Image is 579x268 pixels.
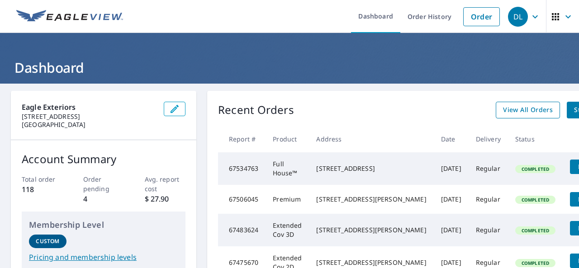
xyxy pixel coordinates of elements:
div: DL [508,7,528,27]
span: Completed [516,166,555,172]
td: Regular [469,185,508,214]
td: [DATE] [434,214,469,246]
th: Address [309,126,433,152]
img: EV Logo [16,10,123,24]
td: [DATE] [434,152,469,185]
p: $ 27.90 [145,193,186,204]
td: 67506045 [218,185,266,214]
p: [GEOGRAPHIC_DATA] [22,121,157,129]
th: Delivery [469,126,508,152]
td: 67534763 [218,152,266,185]
div: [STREET_ADDRESS] [316,164,426,173]
span: Completed [516,227,555,234]
div: [STREET_ADDRESS][PERSON_NAME] [316,195,426,204]
th: Report # [218,126,266,152]
p: 4 [83,193,124,204]
span: View All Orders [503,104,553,116]
p: Recent Orders [218,102,294,118]
a: Order [463,7,500,26]
td: Full House™ [266,152,309,185]
div: [STREET_ADDRESS][PERSON_NAME] [316,258,426,267]
p: Membership Level [29,219,178,231]
p: Avg. report cost [145,174,186,193]
th: Product [266,126,309,152]
p: [STREET_ADDRESS] [22,113,157,121]
span: Completed [516,260,555,266]
td: [DATE] [434,185,469,214]
a: View All Orders [496,102,560,118]
td: 67483624 [218,214,266,246]
h1: Dashboard [11,58,568,77]
th: Status [508,126,563,152]
td: Premium [266,185,309,214]
div: [STREET_ADDRESS][PERSON_NAME] [316,226,426,235]
p: Eagle Exteriors [22,102,157,113]
p: Custom [36,237,59,245]
p: Account Summary [22,151,185,167]
th: Date [434,126,469,152]
p: Total order [22,174,63,184]
p: 118 [22,184,63,195]
td: Regular [469,152,508,185]
td: Extended Cov 3D [266,214,309,246]
span: Completed [516,197,555,203]
td: Regular [469,214,508,246]
p: Order pending [83,174,124,193]
a: Pricing and membership levels [29,252,178,263]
